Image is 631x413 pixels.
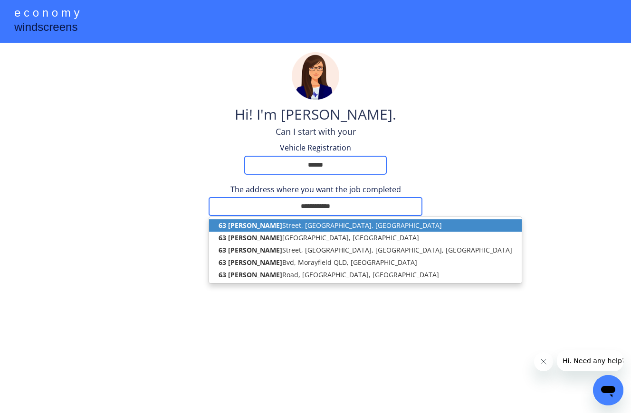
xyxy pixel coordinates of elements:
strong: 63 [PERSON_NAME] [219,258,282,267]
strong: 63 [PERSON_NAME] [219,245,282,254]
iframe: Close message [534,352,553,371]
p: Bvd, Morayfield QLD, [GEOGRAPHIC_DATA] [209,256,522,269]
span: Hi. Need any help? [6,7,68,14]
div: Vehicle Registration [268,142,363,153]
iframe: Button to launch messaging window [593,375,623,405]
p: Street, [GEOGRAPHIC_DATA], [GEOGRAPHIC_DATA], [GEOGRAPHIC_DATA] [209,244,522,256]
p: [GEOGRAPHIC_DATA], [GEOGRAPHIC_DATA] [209,232,522,244]
iframe: Message from company [557,350,623,371]
strong: 63 [PERSON_NAME] [219,221,282,230]
strong: 63 [PERSON_NAME] [219,233,282,242]
p: Road, [GEOGRAPHIC_DATA], [GEOGRAPHIC_DATA] [209,269,522,281]
strong: 63 [PERSON_NAME] [219,270,282,279]
div: Can I start with your [276,126,356,138]
div: e c o n o m y [14,5,79,23]
div: windscreens [14,19,77,38]
p: Street, [GEOGRAPHIC_DATA], [GEOGRAPHIC_DATA] [209,219,522,232]
img: madeline.png [292,52,339,100]
div: The address where you want the job completed [209,184,422,195]
div: Hi! I'm [PERSON_NAME]. [235,104,396,126]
